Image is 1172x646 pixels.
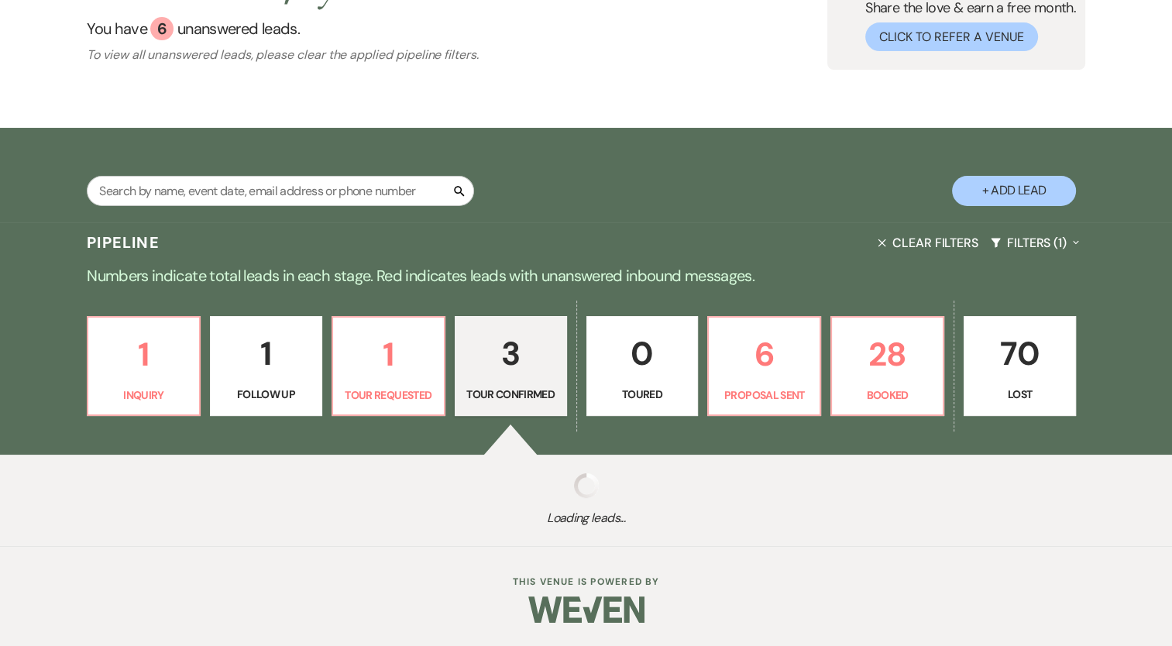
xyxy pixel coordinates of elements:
p: Lost [974,386,1066,403]
p: 3 [465,328,557,380]
img: loading spinner [574,473,599,498]
button: + Add Lead [952,176,1076,206]
a: 0Toured [586,316,699,417]
p: Proposal Sent [718,387,810,404]
button: Click to Refer a Venue [865,22,1038,51]
p: Booked [841,387,933,404]
a: You have 6 unanswered leads. [87,17,479,40]
a: 6Proposal Sent [707,316,821,417]
div: 6 [150,17,174,40]
a: 1Inquiry [87,316,201,417]
span: Loading leads... [59,509,1114,527]
p: 1 [342,328,435,380]
p: 1 [98,328,190,380]
p: 0 [596,328,689,380]
p: Follow Up [220,386,312,403]
p: 28 [841,328,933,380]
p: Numbers indicate total leads in each stage. Red indicates leads with unanswered inbound messages. [29,263,1144,288]
p: To view all unanswered leads, please clear the applied pipeline filters. [87,46,479,63]
h3: Pipeline [87,232,160,253]
img: Weven Logo [528,582,644,637]
p: Tour Confirmed [465,386,557,403]
p: Toured [596,386,689,403]
p: 1 [220,328,312,380]
p: 6 [718,328,810,380]
p: Inquiry [98,387,190,404]
a: 1Follow Up [210,316,322,417]
button: Clear Filters [871,222,985,263]
a: 28Booked [830,316,944,417]
p: 70 [974,328,1066,380]
button: Filters (1) [985,222,1085,263]
a: 70Lost [964,316,1076,417]
p: Tour Requested [342,387,435,404]
input: Search by name, event date, email address or phone number [87,176,474,206]
a: 3Tour Confirmed [455,316,567,417]
a: 1Tour Requested [332,316,445,417]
